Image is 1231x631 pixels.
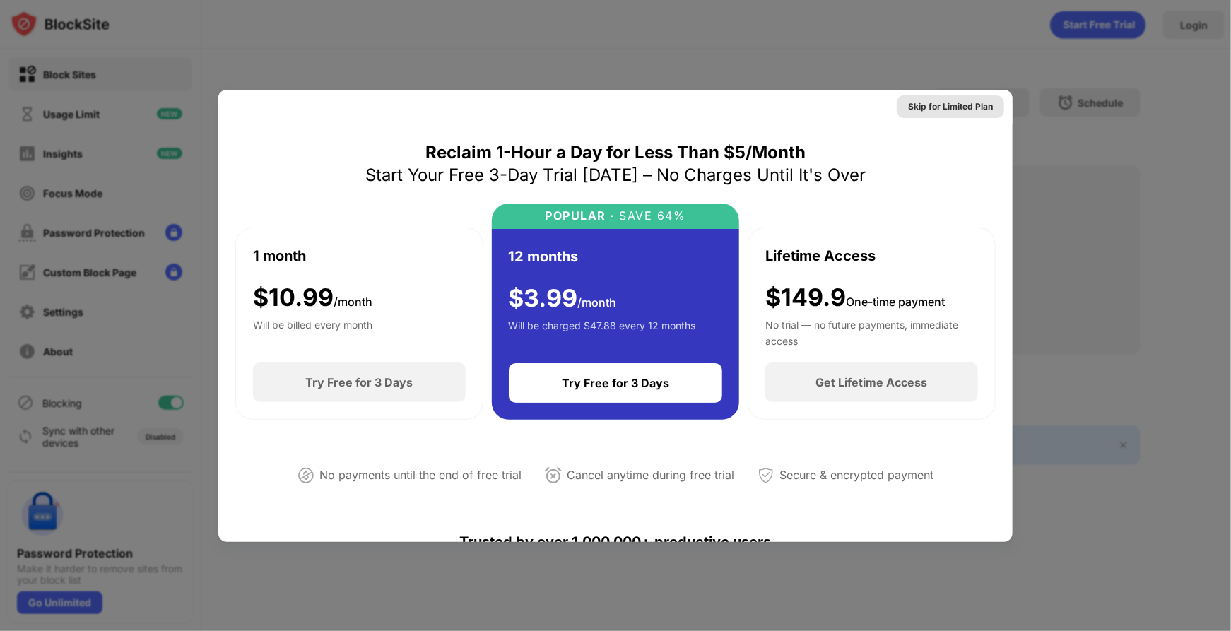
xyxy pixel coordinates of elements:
[567,465,735,485] div: Cancel anytime during free trial
[908,100,993,114] div: Skip for Limited Plan
[758,467,774,484] img: secured-payment
[235,508,996,576] div: Trusted by over 1,000,000+ productive users
[365,164,866,187] div: Start Your Free 3-Day Trial [DATE] – No Charges Until It's Over
[578,295,617,309] span: /month
[545,467,562,484] img: cancel-anytime
[615,209,686,223] div: SAVE 64%
[546,209,615,223] div: POPULAR ·
[334,295,372,309] span: /month
[253,317,372,346] div: Will be billed every month
[253,245,306,266] div: 1 month
[562,376,669,390] div: Try Free for 3 Days
[816,375,928,389] div: Get Lifetime Access
[509,284,617,313] div: $ 3.99
[765,245,876,266] div: Lifetime Access
[320,465,522,485] div: No payments until the end of free trial
[765,317,978,346] div: No trial — no future payments, immediate access
[425,141,806,164] div: Reclaim 1-Hour a Day for Less Than $5/Month
[846,295,945,309] span: One-time payment
[780,465,934,485] div: Secure & encrypted payment
[509,318,696,346] div: Will be charged $47.88 every 12 months
[509,246,579,267] div: 12 months
[298,467,314,484] img: not-paying
[253,283,372,312] div: $ 10.99
[305,375,413,389] div: Try Free for 3 Days
[765,283,945,312] div: $149.9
